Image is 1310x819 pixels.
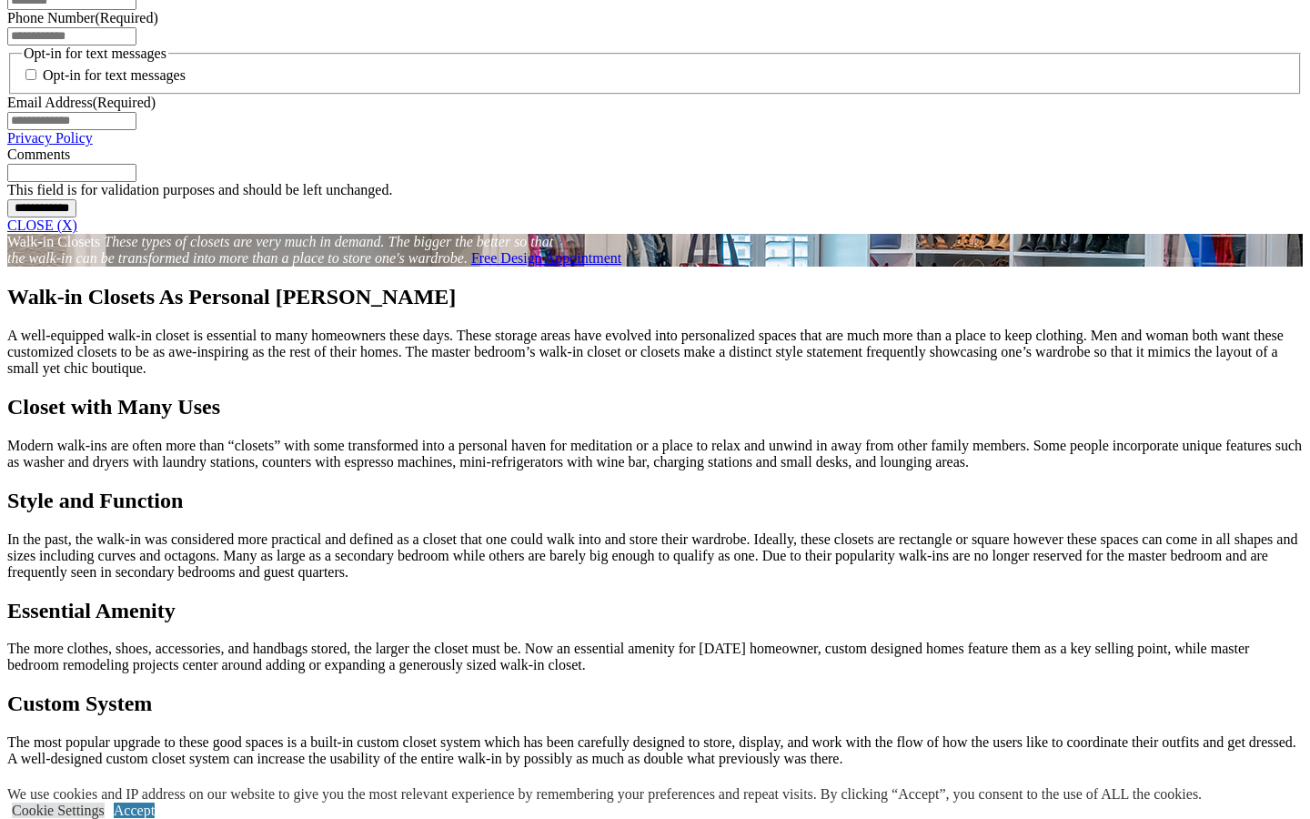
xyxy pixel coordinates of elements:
p: A well-equipped walk-in closet is essential to many homeowners these days. These storage areas ha... [7,328,1303,377]
p: In the past, the walk-in was considered more practical and defined as a closet that one could wal... [7,531,1303,581]
span: Walk-in Closets [7,234,100,249]
div: This field is for validation purposes and should be left unchanged. [7,182,1303,198]
a: Cookie Settings [12,803,105,818]
h2: Style and Function [7,489,1303,513]
label: Opt-in for text messages [43,67,186,83]
h2: Custom System [7,692,1303,716]
h1: Walk-in Closets As Personal [PERSON_NAME] [7,285,1303,309]
a: Free Design Appointment [471,250,621,266]
label: Email Address [7,95,156,110]
em: These types of closets are very much in demand. The bigger the better so that the walk-in can be ... [7,234,553,266]
h2: Closet with Many Uses [7,395,1303,420]
a: Accept [114,803,155,818]
a: Privacy Policy [7,130,93,146]
p: Modern walk-ins are often more than “closets” with some transformed into a personal haven for med... [7,438,1303,470]
div: We use cookies and IP address on our website to give you the most relevant experience by remember... [7,786,1202,803]
p: The more clothes, shoes, accessories, and handbags stored, the larger the closet must be. Now an ... [7,641,1303,673]
p: The most popular upgrade to these good spaces is a built-in custom closet system which has been c... [7,734,1303,767]
span: (Required) [93,95,156,110]
span: (Required) [95,10,157,25]
h2: Essential Amenity [7,599,1303,623]
label: Phone Number [7,10,158,25]
legend: Opt-in for text messages [22,45,168,62]
label: Comments [7,147,70,162]
a: CLOSE (X) [7,217,77,233]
